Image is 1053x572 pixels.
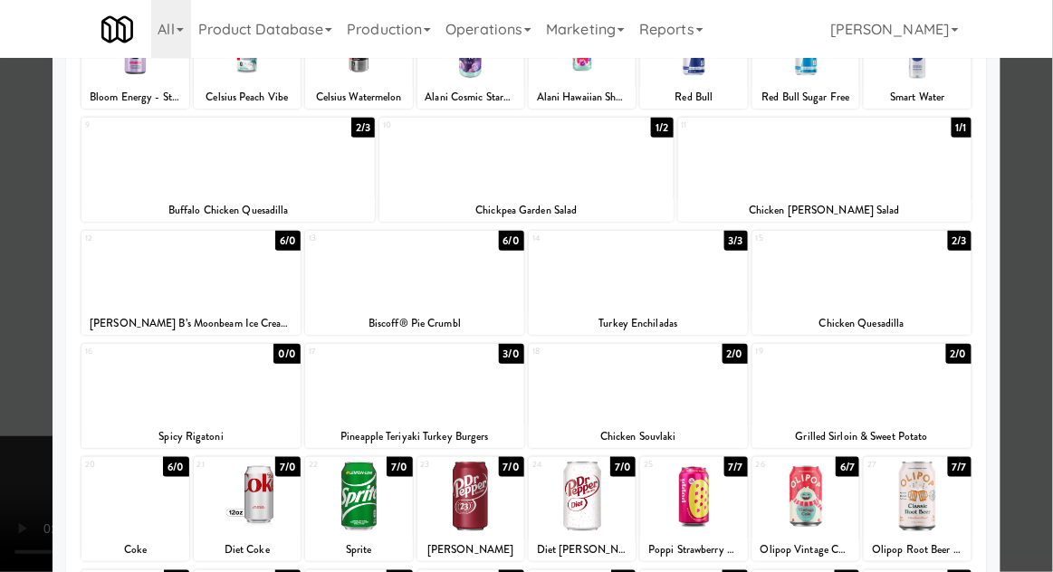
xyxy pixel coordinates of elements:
[420,539,522,561] div: [PERSON_NAME]
[532,344,638,359] div: 18
[678,199,972,222] div: Chicken [PERSON_NAME] Salad
[194,457,301,561] div: 217/0Diet Coke
[81,312,301,335] div: [PERSON_NAME] B’s Moonbeam Ice Cream Cookie Crumbl
[84,312,298,335] div: [PERSON_NAME] B’s Moonbeam Ice Cream Cookie Crumbl
[81,539,188,561] div: Coke
[755,312,969,335] div: Chicken Quesadilla
[379,118,673,222] div: 101/2Chickpea Garden Salad
[529,425,748,448] div: Chicken Souvlaki
[417,86,524,109] div: Alani Cosmic Stardust
[81,457,188,561] div: 206/0Coke
[756,231,862,246] div: 15
[532,231,638,246] div: 14
[81,425,301,448] div: Spicy Rigatoni
[678,118,972,222] div: 111/1Chicken [PERSON_NAME] Salad
[724,457,748,477] div: 7/7
[755,539,857,561] div: Olipop Vintage Cola [MEDICAL_DATA] Soda
[85,231,191,246] div: 12
[499,457,524,477] div: 7/0
[723,344,748,364] div: 2/0
[305,425,524,448] div: Pineapple Teriyaki Turkey Burgers
[640,86,747,109] div: Red Bull
[420,86,522,109] div: Alani Cosmic Stardust
[640,539,747,561] div: Poppi Strawberry Lemon, [MEDICAL_DATA] Soda
[273,344,301,364] div: 0/0
[529,457,636,561] div: 247/0Diet [PERSON_NAME]
[752,231,972,335] div: 152/3Chicken Quesadilla
[81,344,301,448] div: 160/0Spicy Rigatoni
[752,457,859,561] div: 266/7Olipop Vintage Cola [MEDICAL_DATA] Soda
[752,86,859,109] div: Red Bull Sugar Free
[387,457,412,477] div: 7/0
[610,457,636,477] div: 7/0
[196,539,298,561] div: Diet Coke
[529,231,748,335] div: 143/3Turkey Enchiladas
[194,539,301,561] div: Diet Coke
[379,199,673,222] div: Chickpea Garden Salad
[752,312,972,335] div: Chicken Quesadilla
[640,457,747,561] div: 257/7Poppi Strawberry Lemon, [MEDICAL_DATA] Soda
[308,86,409,109] div: Celsius Watermelon
[309,231,415,246] div: 13
[864,539,971,561] div: Olipop Root Beer [MEDICAL_DATA] Soda
[275,457,301,477] div: 7/0
[529,539,636,561] div: Diet [PERSON_NAME]
[81,118,375,222] div: 92/3Buffalo Chicken Quesadilla
[952,118,972,138] div: 1/1
[305,539,412,561] div: Sprite
[529,86,636,109] div: Alani Hawaiian Shaved Ice
[752,425,972,448] div: Grilled Sirloin & Sweet Potato
[948,457,972,477] div: 7/7
[755,425,969,448] div: Grilled Sirloin & Sweet Potato
[755,86,857,109] div: Red Bull Sugar Free
[383,118,526,133] div: 10
[499,344,524,364] div: 3/0
[308,425,522,448] div: Pineapple Teriyaki Turkey Burgers
[417,457,524,561] div: 237/0[PERSON_NAME]
[308,539,409,561] div: Sprite
[752,344,972,448] div: 192/0Grilled Sirloin & Sweet Potato
[867,457,917,472] div: 27
[529,312,748,335] div: Turkey Enchiladas
[948,231,972,251] div: 2/3
[752,539,859,561] div: Olipop Vintage Cola [MEDICAL_DATA] Soda
[756,457,806,472] div: 26
[531,86,633,109] div: Alani Hawaiian Shaved Ice
[644,457,694,472] div: 25
[531,312,745,335] div: Turkey Enchiladas
[84,86,186,109] div: Bloom Energy - Strawberry Watermelon
[81,199,375,222] div: Buffalo Chicken Quesadilla
[305,344,524,448] div: 173/0Pineapple Teriyaki Turkey Burgers
[531,539,633,561] div: Diet [PERSON_NAME]
[101,14,133,45] img: Micromart
[864,86,971,109] div: Smart Water
[866,539,968,561] div: Olipop Root Beer [MEDICAL_DATA] Soda
[309,344,415,359] div: 17
[81,86,188,109] div: Bloom Energy - Strawberry Watermelon
[724,231,748,251] div: 3/3
[499,231,524,251] div: 6/0
[305,312,524,335] div: Biscoff® Pie Crumbl
[305,231,524,335] div: 136/0Biscoff® Pie Crumbl
[351,118,375,138] div: 2/3
[305,457,412,561] div: 227/0Sprite
[85,457,135,472] div: 20
[81,231,301,335] div: 126/0[PERSON_NAME] B’s Moonbeam Ice Cream Cookie Crumbl
[651,118,673,138] div: 1/2
[84,539,186,561] div: Coke
[681,199,969,222] div: Chicken [PERSON_NAME] Salad
[308,312,522,335] div: Biscoff® Pie Crumbl
[532,457,582,472] div: 24
[643,86,744,109] div: Red Bull
[531,425,745,448] div: Chicken Souvlaki
[421,457,471,472] div: 23
[866,86,968,109] div: Smart Water
[197,457,247,472] div: 21
[836,457,859,477] div: 6/7
[529,344,748,448] div: 182/0Chicken Souvlaki
[85,344,191,359] div: 16
[382,199,670,222] div: Chickpea Garden Salad
[194,86,301,109] div: Celsius Peach Vibe
[864,457,971,561] div: 277/7Olipop Root Beer [MEDICAL_DATA] Soda
[196,86,298,109] div: Celsius Peach Vibe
